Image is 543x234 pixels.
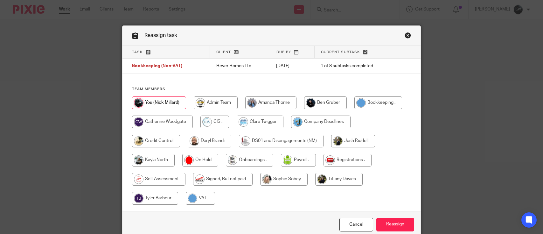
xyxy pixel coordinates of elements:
[405,32,411,41] a: Close this dialog window
[216,63,264,69] p: Hever Homes Ltd
[276,63,308,69] p: [DATE]
[314,59,396,74] td: 1 of 8 subtasks completed
[321,50,360,54] span: Current subtask
[132,87,411,92] h4: Team members
[132,64,182,68] span: Bookkeeping (Non-VAT)
[276,50,291,54] span: Due by
[376,218,414,231] input: Reassign
[216,50,231,54] span: Client
[132,50,143,54] span: Task
[339,218,373,231] a: Close this dialog window
[144,33,177,38] span: Reassign task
